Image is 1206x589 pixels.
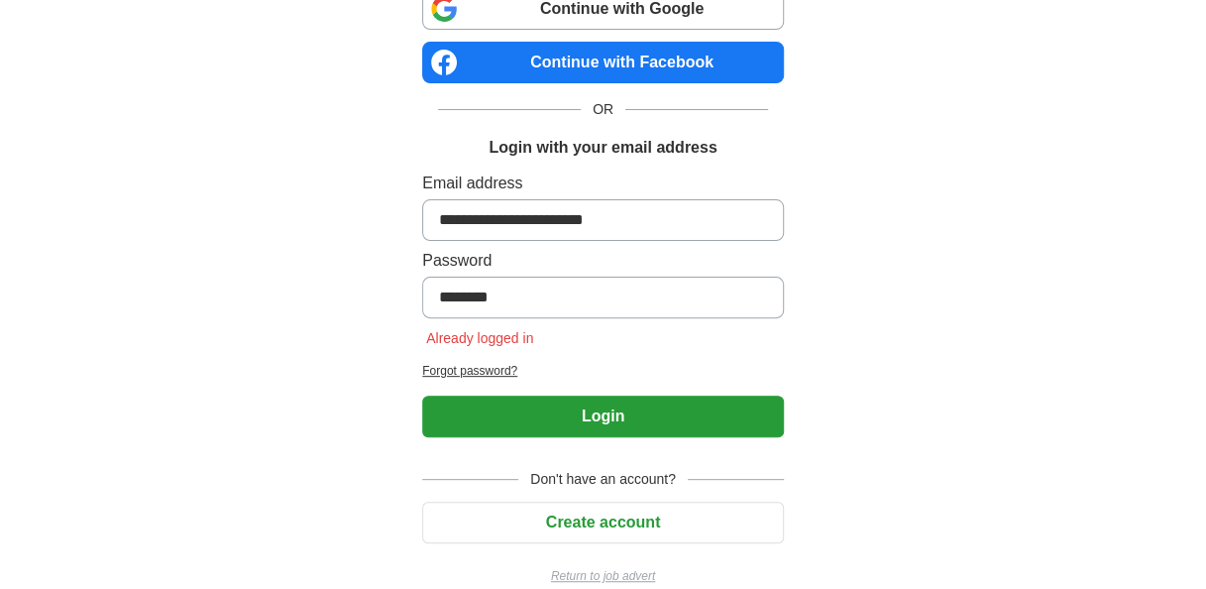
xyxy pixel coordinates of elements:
a: Continue with Facebook [422,42,784,83]
label: Email address [422,172,784,195]
a: Create account [422,514,784,530]
span: Don't have an account? [518,469,688,490]
label: Password [422,249,784,273]
a: Return to job advert [422,567,784,585]
a: Forgot password? [422,362,784,380]
h1: Login with your email address [489,136,716,160]
button: Login [422,396,784,437]
button: Create account [422,502,784,543]
span: OR [581,99,625,120]
span: Already logged in [422,330,537,346]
